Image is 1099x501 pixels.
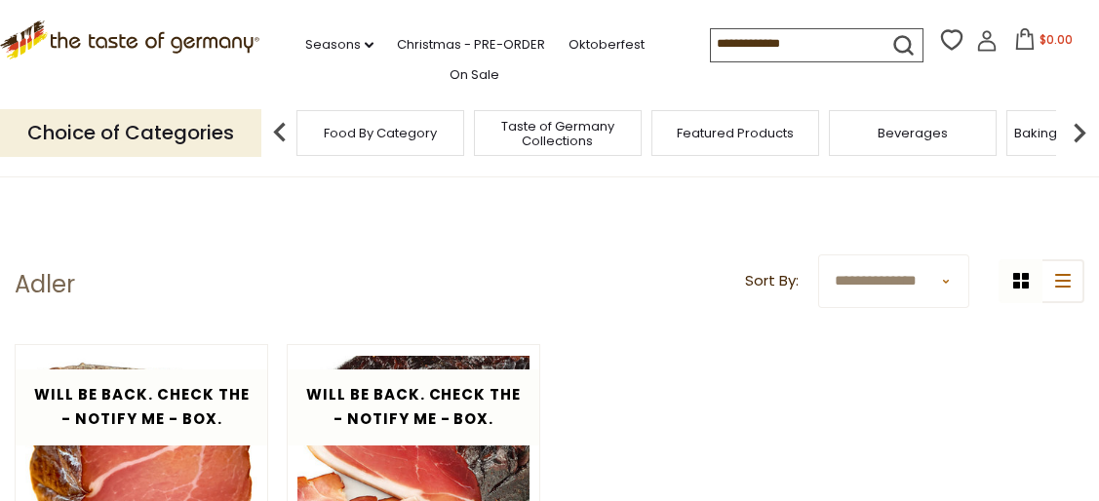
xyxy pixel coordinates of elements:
span: $0.00 [1040,31,1073,48]
img: next arrow [1060,113,1099,152]
a: Beverages [878,126,948,140]
h1: Adler [15,270,75,299]
a: Seasons [305,34,373,56]
img: previous arrow [260,113,299,152]
span: Will be back. Check the - Notify Me - Box. [34,384,250,429]
a: Christmas - PRE-ORDER [397,34,545,56]
a: Taste of Germany Collections [480,119,636,148]
a: Featured Products [677,126,794,140]
label: Sort By: [745,269,799,293]
a: Oktoberfest [569,34,645,56]
a: On Sale [450,64,499,86]
span: Will be back. Check the - Notify Me - Box. [306,384,522,429]
a: Food By Category [324,126,437,140]
button: $0.00 [1001,28,1084,58]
